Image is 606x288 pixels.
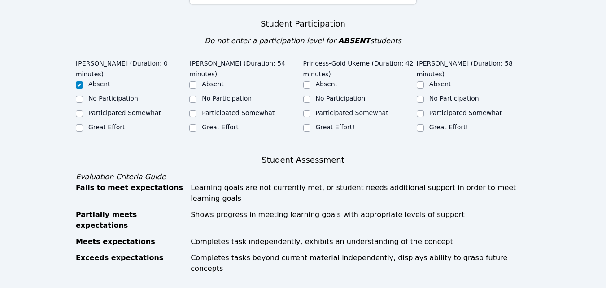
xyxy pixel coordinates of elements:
div: Completes tasks beyond current material independently, displays ability to grasp future concepts [191,253,530,274]
label: No Participation [88,95,138,102]
div: Do not enter a participation level for students [76,35,530,46]
label: No Participation [316,95,366,102]
label: Participated Somewhat [202,109,275,116]
div: Learning goals are not currently met, or student needs additional support in order to meet learni... [191,182,530,204]
label: No Participation [429,95,479,102]
label: Participated Somewhat [429,109,502,116]
label: Great Effort! [429,124,468,131]
div: Meets expectations [76,236,185,247]
legend: [PERSON_NAME] (Duration: 54 minutes) [189,55,303,80]
label: Great Effort! [88,124,127,131]
label: Great Effort! [202,124,241,131]
label: Great Effort! [316,124,355,131]
label: Participated Somewhat [316,109,388,116]
legend: Princess-Gold Ukeme (Duration: 42 minutes) [303,55,417,80]
legend: [PERSON_NAME] (Duration: 58 minutes) [417,55,530,80]
div: Completes task independently, exhibits an understanding of the concept [191,236,530,247]
legend: [PERSON_NAME] (Duration: 0 minutes) [76,55,189,80]
h3: Student Participation [76,18,530,30]
label: Participated Somewhat [88,109,161,116]
label: No Participation [202,95,252,102]
label: Absent [316,80,338,88]
div: Partially meets expectations [76,209,185,231]
label: Absent [202,80,224,88]
label: Absent [88,80,110,88]
h3: Student Assessment [76,154,530,166]
label: Absent [429,80,451,88]
div: Shows progress in meeting learning goals with appropriate levels of support [191,209,530,231]
div: Evaluation Criteria Guide [76,172,530,182]
div: Fails to meet expectations [76,182,185,204]
span: ABSENT [338,36,370,45]
div: Exceeds expectations [76,253,185,274]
